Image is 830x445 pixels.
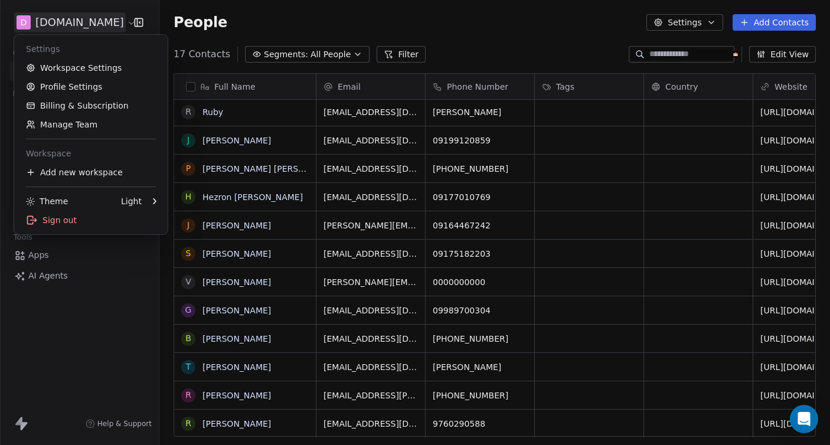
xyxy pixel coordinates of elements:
[19,58,163,77] a: Workspace Settings
[19,144,163,163] div: Workspace
[19,115,163,134] a: Manage Team
[121,195,142,207] div: Light
[19,163,163,182] div: Add new workspace
[19,96,163,115] a: Billing & Subscription
[19,211,163,230] div: Sign out
[19,77,163,96] a: Profile Settings
[26,195,68,207] div: Theme
[19,40,163,58] div: Settings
